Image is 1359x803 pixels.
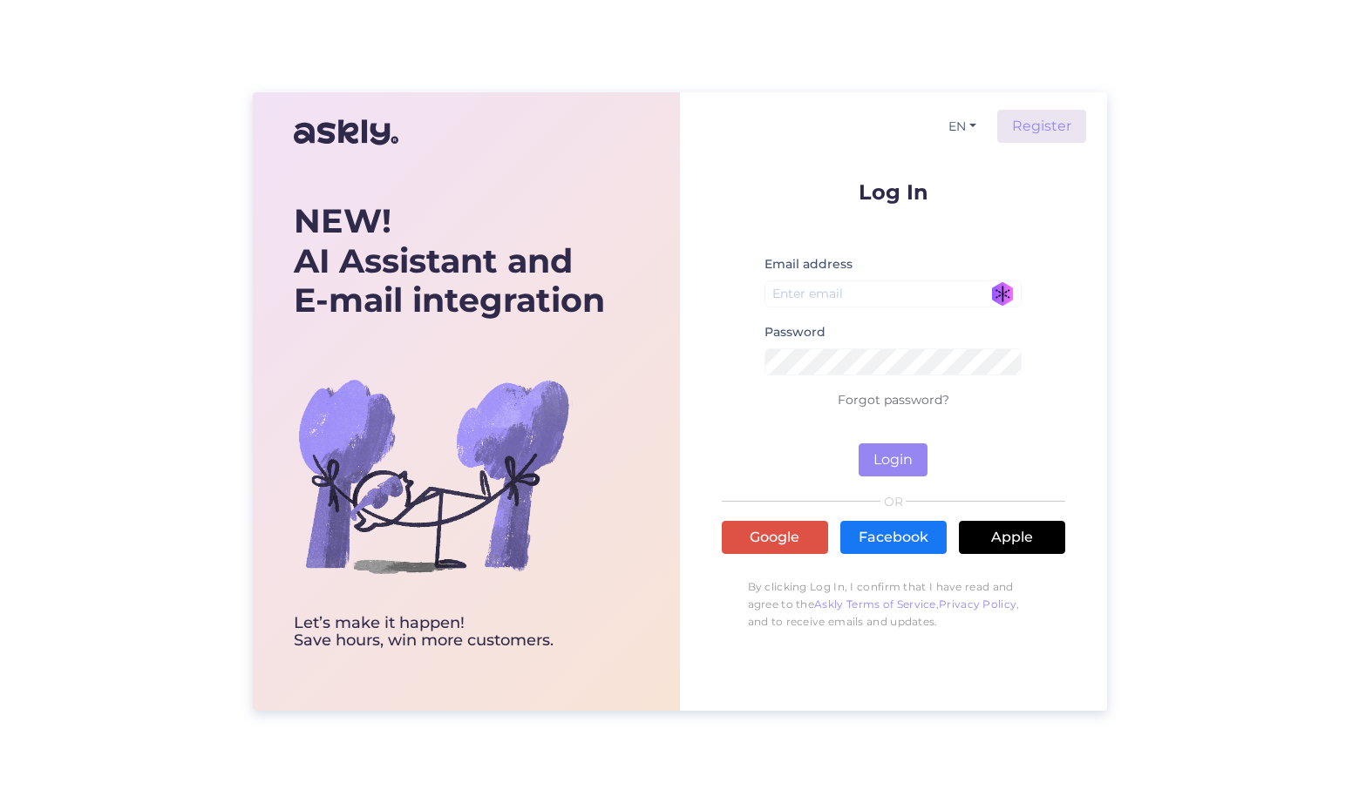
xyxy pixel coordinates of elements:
[722,570,1065,639] p: By clicking Log In, I confirm that I have read and agree to the , , and to receive emails and upd...
[764,255,853,273] label: Email address
[764,323,826,341] label: Password
[838,392,949,408] a: Forgot password?
[939,597,1016,611] a: Privacy Policy
[764,280,1023,307] input: Enter email
[840,521,947,554] a: Facebook
[941,114,983,139] button: EN
[859,443,928,476] button: Login
[997,110,1086,143] a: Register
[880,496,906,508] span: OR
[294,615,605,650] div: Let’s make it happen! Save hours, win more customers.
[722,181,1065,203] p: Log In
[294,201,605,321] div: AI Assistant and E-mail integration
[294,111,398,153] img: Askly
[722,521,828,554] a: Google
[814,597,936,611] a: Askly Terms of Service
[294,336,573,615] img: bg-askly
[959,521,1065,554] a: Apple
[294,200,391,241] b: NEW!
